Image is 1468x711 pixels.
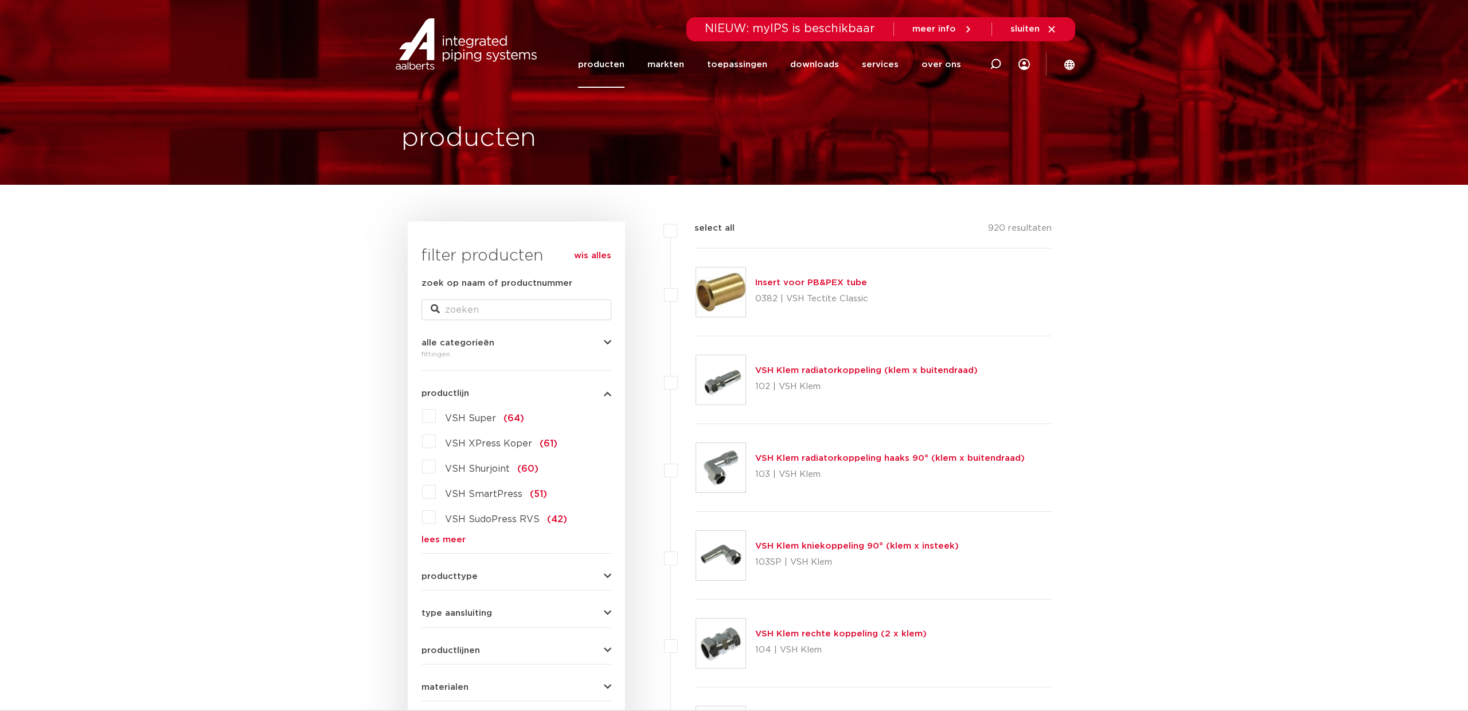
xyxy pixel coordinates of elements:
[1010,25,1040,33] span: sluiten
[445,414,496,423] span: VSH Super
[401,120,536,157] h1: producten
[696,355,745,405] img: Thumbnail for VSH Klem radiatorkoppeling (klem x buitendraad)
[517,464,538,473] span: (60)
[696,267,745,317] img: Thumbnail for Insert voor PB&PEX tube
[755,454,1025,463] a: VSH Klem radiatorkoppeling haaks 90° (klem x buitendraad)
[421,339,611,347] button: alle categorieën
[445,464,510,473] span: VSH Shurjoint
[445,439,532,448] span: VSH XPress Koper
[912,25,956,33] span: meer info
[705,23,875,34] span: NIEUW: myIPS is beschikbaar
[755,290,868,308] p: 0382 | VSH Tectite Classic
[696,443,745,492] img: Thumbnail for VSH Klem radiatorkoppeling haaks 90° (klem x buitendraad)
[421,683,468,691] span: materialen
[755,278,867,287] a: Insert voor PB&PEX tube
[421,389,469,398] span: productlijn
[421,244,611,267] h3: filter producten
[707,41,767,88] a: toepassingen
[1010,24,1057,34] a: sluiten
[421,572,478,581] span: producttype
[1018,41,1030,88] div: my IPS
[677,222,735,235] label: select all
[696,531,745,580] img: Thumbnail for VSH Klem kniekoppeling 90° (klem x insteek)
[755,542,959,550] a: VSH Klem kniekoppeling 90° (klem x insteek)
[421,609,492,617] span: type aansluiting
[421,300,611,320] input: zoeken
[421,646,480,655] span: productlijnen
[755,366,978,375] a: VSH Klem radiatorkoppeling (klem x buitendraad)
[578,41,961,88] nav: Menu
[540,439,557,448] span: (61)
[755,378,978,396] p: 102 | VSH Klem
[421,339,494,347] span: alle categorieën
[445,515,540,524] span: VSH SudoPress RVS
[445,489,522,499] span: VSH SmartPress
[503,414,524,423] span: (64)
[421,572,611,581] button: producttype
[755,465,1025,484] p: 103 | VSH Klem
[755,553,959,572] p: 103SP | VSH Klem
[755,630,927,638] a: VSH Klem rechte koppeling (2 x klem)
[696,619,745,668] img: Thumbnail for VSH Klem rechte koppeling (2 x klem)
[421,535,611,544] a: lees meer
[574,249,611,263] a: wis alles
[530,489,547,499] span: (51)
[790,41,839,88] a: downloads
[578,41,624,88] a: producten
[862,41,899,88] a: services
[421,389,611,398] button: productlijn
[421,277,572,290] label: zoek op naam of productnummer
[421,646,611,655] button: productlijnen
[647,41,684,88] a: markten
[922,41,961,88] a: over ons
[912,24,973,34] a: meer info
[547,515,567,524] span: (42)
[421,347,611,361] div: fittingen
[988,222,1052,239] p: 920 resultaten
[755,641,927,659] p: 104 | VSH Klem
[421,609,611,617] button: type aansluiting
[421,683,611,691] button: materialen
